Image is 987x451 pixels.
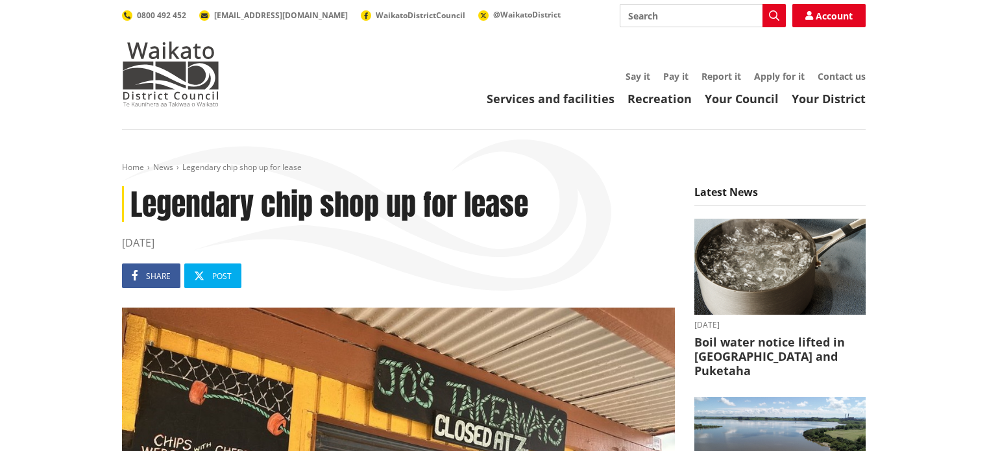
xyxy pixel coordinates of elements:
a: boil water notice gordonton puketaha [DATE] Boil water notice lifted in [GEOGRAPHIC_DATA] and Puk... [694,219,866,378]
h5: Latest News [694,186,866,206]
span: Share [146,271,171,282]
span: Legendary chip shop up for lease [182,162,302,173]
a: 0800 492 452 [122,10,186,21]
a: Account [792,4,866,27]
h3: Boil water notice lifted in [GEOGRAPHIC_DATA] and Puketaha [694,335,866,378]
h1: Legendary chip shop up for lease [122,186,675,222]
a: Report it [701,70,741,82]
img: Waikato District Council - Te Kaunihera aa Takiwaa o Waikato [122,42,219,106]
a: Post [184,263,241,288]
a: Say it [626,70,650,82]
a: Recreation [628,91,692,106]
a: Services and facilities [487,91,615,106]
a: Your District [792,91,866,106]
a: WaikatoDistrictCouncil [361,10,465,21]
nav: breadcrumb [122,162,866,173]
a: News [153,162,173,173]
input: Search input [620,4,786,27]
a: @WaikatoDistrict [478,9,561,20]
a: Apply for it [754,70,805,82]
span: [EMAIL_ADDRESS][DOMAIN_NAME] [214,10,348,21]
span: Post [212,271,232,282]
time: [DATE] [694,321,866,329]
iframe: Messenger Launcher [927,396,974,443]
span: 0800 492 452 [137,10,186,21]
span: @WaikatoDistrict [493,9,561,20]
a: Home [122,162,144,173]
span: WaikatoDistrictCouncil [376,10,465,21]
a: Your Council [705,91,779,106]
a: Contact us [818,70,866,82]
img: boil water notice [694,219,866,315]
time: [DATE] [122,235,675,250]
a: [EMAIL_ADDRESS][DOMAIN_NAME] [199,10,348,21]
a: Share [122,263,180,288]
a: Pay it [663,70,688,82]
